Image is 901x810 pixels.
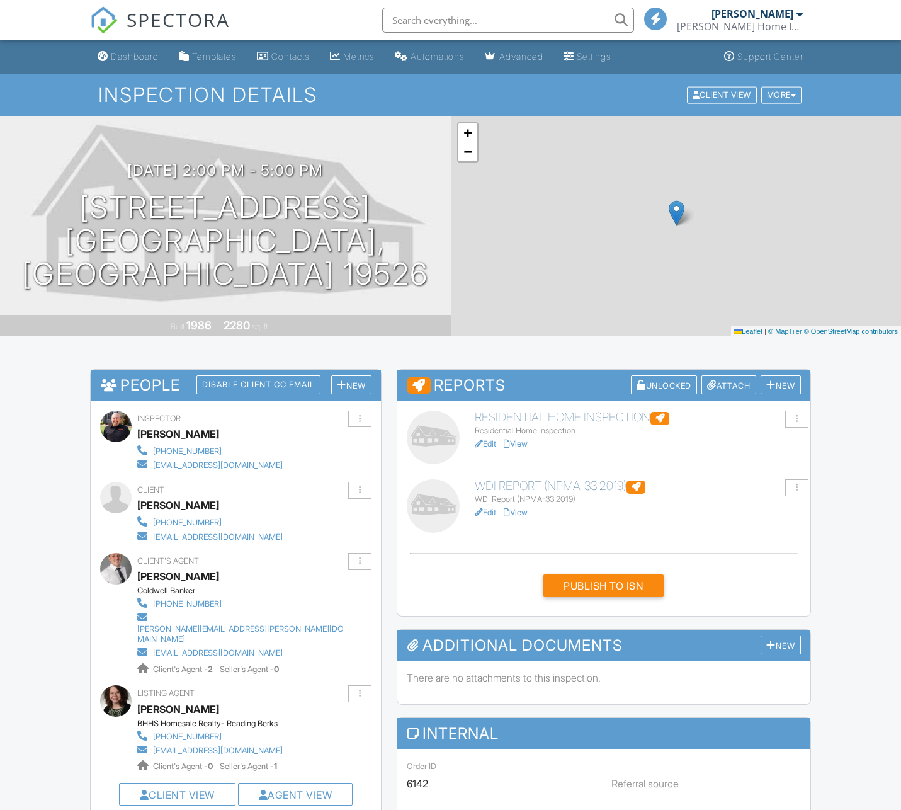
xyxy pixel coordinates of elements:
[98,84,803,106] h1: Inspection Details
[137,688,195,698] span: Listing Agent
[475,411,800,425] h6: Residential Home Inspection
[153,665,215,674] span: Client's Agent -
[669,200,684,226] img: Marker
[458,123,477,142] a: Zoom in
[91,370,381,401] h3: People
[137,529,283,543] a: [EMAIL_ADDRESS][DOMAIN_NAME]
[220,665,279,674] span: Seller's Agent -
[137,610,348,646] a: [PERSON_NAME][EMAIL_ADDRESS][PERSON_NAME][DOMAIN_NAME]
[543,574,664,597] div: Publish to ISN
[325,45,380,69] a: Metrics
[475,508,496,517] a: Edit
[687,86,757,103] div: Client View
[475,494,800,505] div: WDI Report (NPMA-33 2019)
[90,6,118,34] img: The Best Home Inspection Software - Spectora
[475,479,800,505] a: WDI Report (NPMA-33 2019) WDI Report (NPMA-33 2019)
[137,586,358,596] div: Coldwell Banker
[475,426,800,436] div: Residential Home Inspection
[137,596,348,610] a: [PHONE_NUMBER]
[208,665,213,674] strong: 2
[677,20,803,33] div: Musselman Home Inspection
[192,51,237,62] div: Templates
[153,532,283,542] div: [EMAIL_ADDRESS][DOMAIN_NAME]
[271,51,310,62] div: Contacts
[20,191,431,290] h1: [STREET_ADDRESS] [GEOGRAPHIC_DATA], [GEOGRAPHIC_DATA] 19526
[174,45,242,69] a: Templates
[196,375,320,394] div: Disable Client CC Email
[390,45,470,69] a: Automations (Basic)
[711,8,793,20] div: [PERSON_NAME]
[737,51,803,62] div: Support Center
[208,762,213,771] strong: 0
[719,45,808,69] a: Support Center
[397,630,810,661] h3: Additional Documents
[458,142,477,161] a: Zoom out
[463,125,472,140] span: +
[171,322,184,331] span: Built
[153,732,222,742] div: [PHONE_NUMBER]
[761,636,801,655] div: New
[411,51,465,62] div: Automations
[463,144,472,159] span: −
[137,700,219,719] a: [PERSON_NAME]
[397,718,810,749] h3: Internal
[558,45,616,69] a: Settings
[137,457,283,471] a: [EMAIL_ADDRESS][DOMAIN_NAME]
[224,319,250,332] div: 2280
[631,375,697,395] div: Unlocked
[127,6,230,33] span: SPECTORA
[137,556,199,566] span: Client's Agent
[734,328,762,335] a: Leaflet
[804,328,898,335] a: © OpenStreetMap contributors
[137,443,283,457] a: [PHONE_NUMBER]
[252,322,269,331] span: sq. ft.
[137,496,219,515] div: [PERSON_NAME]
[220,762,277,771] span: Seller's Agent -
[577,51,611,62] div: Settings
[768,328,802,335] a: © MapTiler
[761,375,801,395] div: New
[153,599,222,609] div: [PHONE_NUMBER]
[611,777,679,790] label: Referral source
[475,479,800,493] h6: WDI Report (NPMA-33 2019)
[137,729,283,743] a: [PHONE_NUMBER]
[153,746,283,756] div: [EMAIL_ADDRESS][DOMAIN_NAME]
[407,761,436,772] label: Order ID
[153,460,283,471] div: [EMAIL_ADDRESS][DOMAIN_NAME]
[140,789,215,801] a: Client View
[153,447,222,457] div: [PHONE_NUMBER]
[407,671,801,685] p: There are no attachments to this inspection.
[331,375,371,395] div: New
[137,425,219,443] div: [PERSON_NAME]
[504,439,528,448] a: View
[480,45,548,69] a: Advanced
[90,17,230,43] a: SPECTORA
[764,328,766,335] span: |
[137,485,164,494] span: Client
[499,51,543,62] div: Advanced
[252,45,315,69] a: Contacts
[137,719,293,729] div: BHHS Homesale Realty- Reading Berks
[137,624,348,644] div: [PERSON_NAME][EMAIL_ADDRESS][PERSON_NAME][DOMAIN_NAME]
[186,319,212,332] div: 1986
[153,648,283,658] div: [EMAIL_ADDRESS][DOMAIN_NAME]
[761,86,802,103] div: More
[137,515,283,528] a: [PHONE_NUMBER]
[382,8,634,33] input: Search everything...
[127,162,323,179] h3: [DATE] 2:00 pm - 5:00 pm
[397,370,810,401] h3: Reports
[111,51,159,62] div: Dashboard
[686,89,760,99] a: Client View
[701,375,756,395] div: Attach
[137,567,219,586] a: [PERSON_NAME]
[153,762,215,771] span: Client's Agent -
[259,789,332,801] a: Agent View
[93,45,164,69] a: Dashboard
[153,518,222,528] div: [PHONE_NUMBER]
[343,51,375,62] div: Metrics
[504,508,528,517] a: View
[137,645,348,659] a: [EMAIL_ADDRESS][DOMAIN_NAME]
[274,665,279,674] strong: 0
